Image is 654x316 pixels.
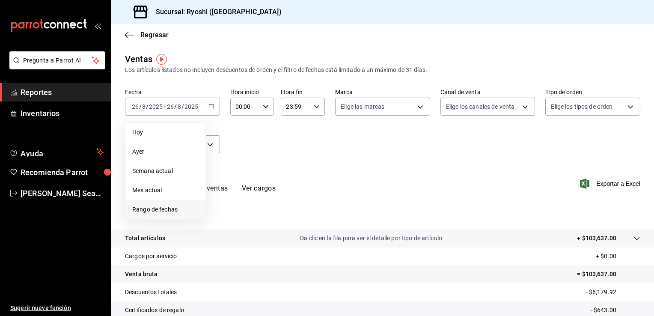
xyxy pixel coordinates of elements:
label: Hora inicio [230,89,274,95]
p: + $103,637.00 [577,234,616,243]
span: Elige las marcas [341,102,384,111]
button: Pregunta a Parrot AI [9,51,105,69]
input: ---- [149,103,163,110]
span: / [139,103,142,110]
input: -- [142,103,146,110]
span: / [174,103,177,110]
span: Recomienda Parrot [21,167,104,178]
p: Total artículos [125,234,165,243]
label: Canal de venta [440,89,535,95]
span: Elige los canales de venta [446,102,514,111]
span: Reportes [21,86,104,98]
button: Exportar a Excel [582,179,640,189]
button: Ver ventas [194,184,228,199]
label: Tipo de orden [545,89,640,95]
p: + $0.00 [596,252,640,261]
img: Tooltip marker [156,54,167,65]
span: Inventarios [21,107,104,119]
div: navigation tabs [139,184,276,199]
p: Descuentos totales [125,288,177,297]
span: - [164,103,166,110]
div: Los artículos listados no incluyen descuentos de orden y el filtro de fechas está limitado a un m... [125,66,640,75]
button: Ver cargos [242,184,276,199]
p: Certificados de regalo [125,306,184,315]
label: Marca [335,89,430,95]
input: -- [131,103,139,110]
input: ---- [184,103,199,110]
p: = $103,637.00 [577,270,640,279]
p: - $6,179.92 [586,288,640,297]
a: Pregunta a Parrot AI [6,62,105,71]
button: Regresar [125,31,169,39]
p: Venta bruta [125,270,158,279]
label: Hora fin [281,89,325,95]
span: Pregunta a Parrot AI [23,56,92,65]
span: Semana actual [132,167,199,176]
p: - $643.00 [591,306,640,315]
span: / [146,103,149,110]
input: -- [177,103,181,110]
span: Hoy [132,128,199,137]
span: Rango de fechas [132,205,199,214]
span: Mes actual [132,186,199,195]
p: Resumen [125,209,640,219]
span: Ayer [132,147,199,156]
h3: Sucursal: Ryoshi ([GEOGRAPHIC_DATA]) [149,7,282,17]
span: Elige los tipos de orden [551,102,612,111]
div: Ventas [125,53,152,66]
span: Regresar [140,31,169,39]
input: -- [166,103,174,110]
span: Ayuda [21,147,93,157]
p: Da clic en la fila para ver el detalle por tipo de artículo [300,234,442,243]
span: / [181,103,184,110]
p: Cargos por servicio [125,252,177,261]
span: [PERSON_NAME] Seahiel [PERSON_NAME] [21,188,104,199]
button: open_drawer_menu [94,22,101,29]
span: Sugerir nueva función [10,304,104,313]
label: Fecha [125,89,220,95]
